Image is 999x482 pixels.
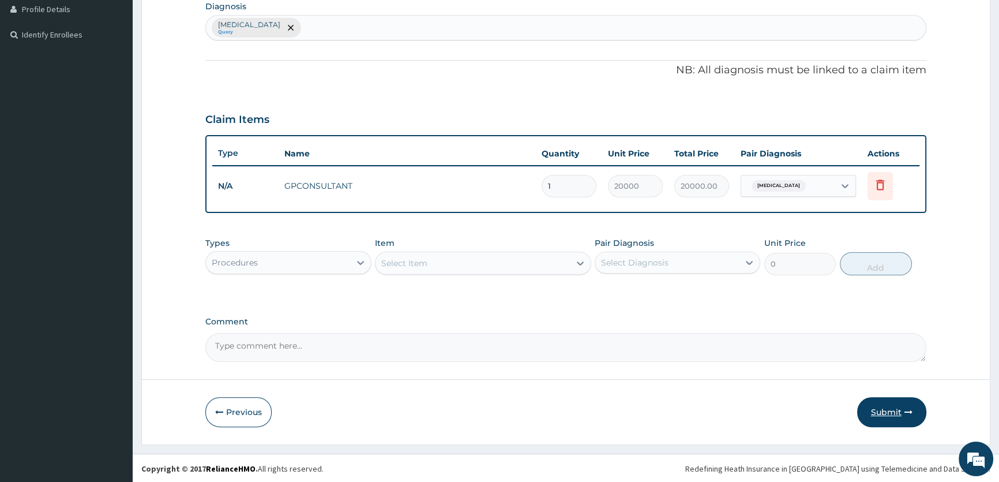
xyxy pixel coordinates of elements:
[21,58,47,87] img: d_794563401_company_1708531726252_794563401
[857,397,926,427] button: Submit
[141,464,258,474] strong: Copyright © 2017 .
[601,257,668,268] div: Select Diagnosis
[189,6,217,33] div: Minimize live chat window
[286,23,296,33] span: remove selection option
[60,65,194,80] div: Chat with us now
[862,142,919,165] th: Actions
[205,1,246,12] label: Diagnosis
[685,463,990,474] div: Redefining Heath Insurance in [GEOGRAPHIC_DATA] using Telemedicine and Data Science!
[205,238,230,248] label: Types
[218,20,280,29] p: [MEDICAL_DATA]
[212,257,258,268] div: Procedures
[218,29,280,35] small: Query
[67,145,159,262] span: We're online!
[735,142,862,165] th: Pair Diagnosis
[205,317,926,327] label: Comment
[668,142,735,165] th: Total Price
[375,237,395,249] label: Item
[206,464,256,474] a: RelianceHMO
[602,142,668,165] th: Unit Price
[752,180,806,192] span: [MEDICAL_DATA]
[595,237,654,249] label: Pair Diagnosis
[279,174,536,197] td: GPCONSULTANT
[381,257,427,269] div: Select Item
[205,397,272,427] button: Previous
[205,63,926,78] p: NB: All diagnosis must be linked to a claim item
[764,237,806,249] label: Unit Price
[212,143,279,164] th: Type
[205,114,269,126] h3: Claim Items
[536,142,602,165] th: Quantity
[6,315,220,356] textarea: Type your message and hit 'Enter'
[279,142,536,165] th: Name
[212,175,279,197] td: N/A
[840,252,912,275] button: Add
